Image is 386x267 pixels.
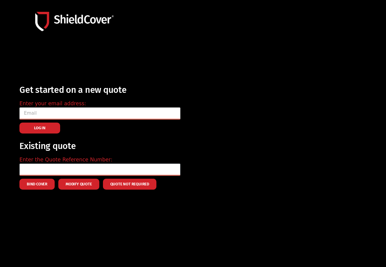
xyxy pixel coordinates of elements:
label: Enter your email address: [19,100,86,108]
button: LOG IN [19,123,60,133]
span: Bind Cover [27,184,47,185]
span: Modify Quote [66,184,92,185]
h2: Get started on a new quote [19,85,180,95]
span: Quote Not Required [110,184,149,185]
input: Email [19,107,180,120]
span: LOG IN [34,127,46,129]
h2: Existing quote [19,141,180,151]
img: Shield-Cover-Underwriting-Australia-logo-full [35,12,114,31]
button: Modify Quote [58,179,99,190]
button: Quote Not Required [103,179,156,190]
label: Enter the Quote Reference Number: [19,156,112,164]
button: Bind Cover [19,179,55,190]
